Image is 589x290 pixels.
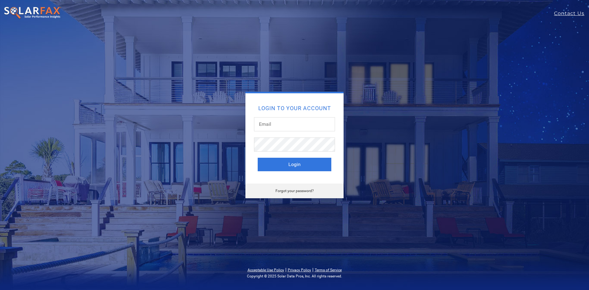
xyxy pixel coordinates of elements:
span: | [285,267,287,273]
h2: Login to your account [258,106,331,111]
a: Acceptable Use Policy [248,268,284,272]
span: | [312,267,314,273]
button: Login [258,158,331,171]
input: Email [254,117,335,131]
a: Terms of Service [315,268,342,272]
a: Contact Us [554,10,589,17]
a: Forgot your password? [275,189,314,193]
img: SolarFax [4,6,61,19]
a: Privacy Policy [288,268,311,272]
